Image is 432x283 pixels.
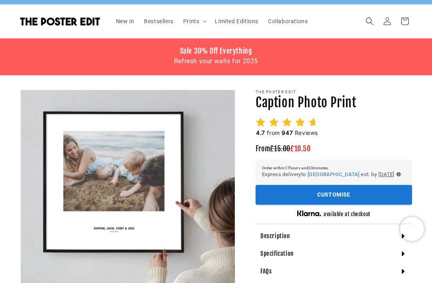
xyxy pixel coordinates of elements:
h4: Description [260,232,290,240]
summary: Prints [178,13,210,30]
button: [GEOGRAPHIC_DATA] [308,170,359,179]
span: £15.00 [270,144,290,153]
h3: From [256,144,412,153]
span: 4.7 [256,129,265,136]
span: Bestsellers [144,18,174,25]
h6: Order within 17 hours and 23 minutes [262,166,406,170]
h1: Caption Photo Print [256,94,412,111]
div: outlined primary button group [256,185,412,205]
a: Bestsellers [139,13,178,30]
span: 947 [282,129,293,136]
span: Prints [183,18,200,25]
span: Express delivery to [262,170,306,179]
h4: FAQs [260,267,272,275]
a: Collaborations [263,13,312,30]
span: £10.50 [290,144,311,153]
p: The Poster Edit [256,90,412,94]
iframe: Chatra live chat [400,217,424,241]
span: Collaborations [268,18,308,25]
h5: available at checkout [324,211,370,218]
span: [GEOGRAPHIC_DATA] [308,171,359,177]
a: New In [111,13,140,30]
a: The Poster Edit [17,14,103,28]
span: New In [116,18,135,25]
img: The Poster Edit [20,17,100,26]
h4: Specification [260,250,294,258]
a: Limited Editions [210,13,263,30]
summary: Search [361,12,378,30]
button: Customise [256,185,412,205]
span: [DATE] [378,170,394,179]
span: Limited Editions [215,18,258,25]
span: est. by [361,170,377,179]
h2: from Reviews [256,129,318,137]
